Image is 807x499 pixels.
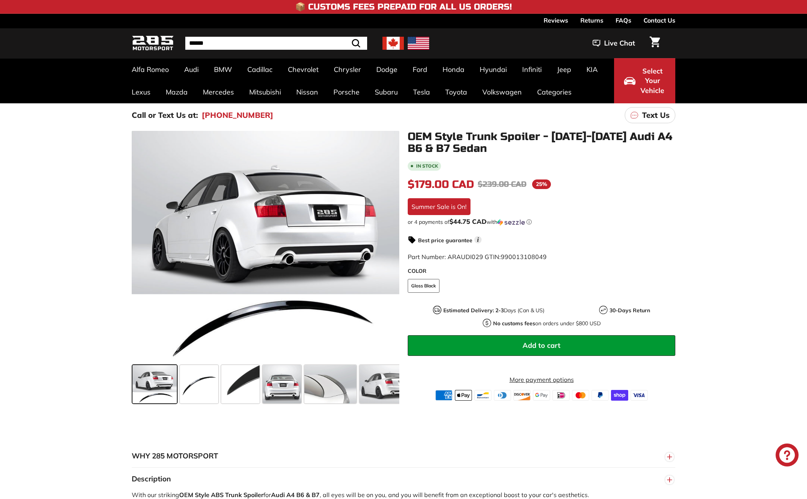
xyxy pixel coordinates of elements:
p: Days (Can & US) [443,307,544,315]
a: Volkswagen [475,81,529,103]
a: Honda [435,58,472,81]
img: shopify_pay [611,390,628,401]
button: WHY 285 MOTORSPORT [132,445,675,468]
a: Contact Us [644,14,675,27]
strong: OEM Style [179,491,209,499]
a: Hyundai [472,58,515,81]
span: $179.00 CAD [408,178,474,191]
span: 25% [532,179,551,189]
img: google_pay [533,390,550,401]
img: discover [513,390,531,401]
div: Summer Sale is On! [408,198,470,215]
a: BMW [206,58,240,81]
span: 990013108049 [501,253,547,261]
a: Jeep [549,58,579,81]
span: Add to cart [523,341,560,350]
img: visa [631,390,648,401]
p: Text Us [642,109,670,121]
span: Select Your Vehicle [639,66,665,96]
a: Porsche [326,81,367,103]
a: Chrysler [326,58,369,81]
a: Audi [176,58,206,81]
img: master [572,390,589,401]
strong: ABS [211,491,224,499]
img: diners_club [494,390,511,401]
a: Mazda [158,81,195,103]
strong: Trunk Spoiler [225,491,263,499]
a: Returns [580,14,603,27]
a: Text Us [625,107,675,123]
img: bancontact [474,390,492,401]
span: Part Number: ARAUDI029 GTIN: [408,253,547,261]
button: Select Your Vehicle [614,58,675,103]
button: Live Chat [583,34,645,53]
strong: 30-Days Return [609,307,650,314]
p: Call or Text Us at: [132,109,198,121]
img: Logo_285_Motorsport_areodynamics_components [132,34,174,52]
button: Add to cart [408,335,675,356]
a: KIA [579,58,605,81]
a: Alfa Romeo [124,58,176,81]
img: apple_pay [455,390,472,401]
p: on orders under $800 USD [493,320,601,328]
strong: No customs fees [493,320,535,327]
span: Live Chat [604,38,635,48]
button: Description [132,468,675,491]
b: In stock [416,164,438,168]
input: Search [185,37,367,50]
h1: OEM Style Trunk Spoiler - [DATE]-[DATE] Audi A4 B6 & B7 Sedan [408,131,675,155]
div: or 4 payments of$44.75 CADwithSezzle Click to learn more about Sezzle [408,218,675,226]
a: Ford [405,58,435,81]
a: Subaru [367,81,405,103]
img: Sezzle [497,219,525,226]
strong: Audi A4 B6 & B7 [271,491,320,499]
strong: Best price guarantee [418,237,472,244]
img: american_express [435,390,453,401]
a: Reviews [544,14,568,27]
a: Cadillac [240,58,280,81]
span: $44.75 CAD [449,217,487,225]
a: More payment options [408,375,675,384]
a: Nissan [289,81,326,103]
a: Tesla [405,81,438,103]
img: paypal [591,390,609,401]
a: Mercedes [195,81,242,103]
img: ideal [552,390,570,401]
strong: Estimated Delivery: 2-3 [443,307,504,314]
label: COLOR [408,267,675,275]
h4: 📦 Customs Fees Prepaid for All US Orders! [295,2,512,11]
a: Categories [529,81,579,103]
a: Infiniti [515,58,549,81]
a: Lexus [124,81,158,103]
span: $239.00 CAD [478,179,526,189]
a: Mitsubishi [242,81,289,103]
div: or 4 payments of with [408,218,675,226]
a: [PHONE_NUMBER] [202,109,273,121]
span: i [474,236,482,243]
a: Toyota [438,81,475,103]
a: FAQs [616,14,631,27]
a: Cart [645,30,665,56]
inbox-online-store-chat: Shopify online store chat [773,444,801,468]
a: Chevrolet [280,58,326,81]
a: Dodge [369,58,405,81]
